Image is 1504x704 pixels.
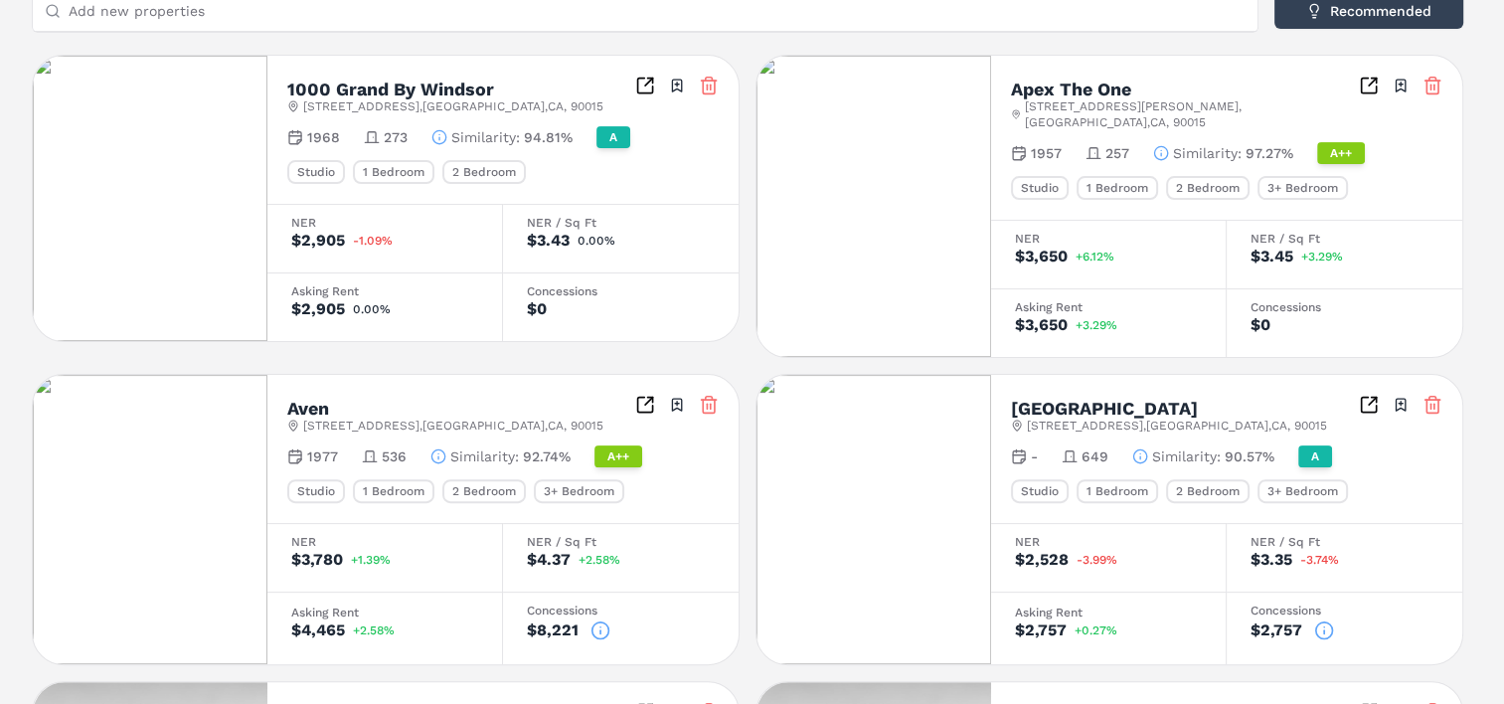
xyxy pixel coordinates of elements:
[524,127,573,147] span: 94.81%
[527,285,715,297] div: Concessions
[291,622,345,638] div: $4,465
[1300,554,1339,566] span: -3.74%
[1257,479,1348,503] div: 3+ Bedroom
[1251,605,1438,616] div: Concessions
[1251,301,1438,313] div: Concessions
[1015,249,1068,264] div: $3,650
[1011,479,1069,503] div: Studio
[1251,233,1438,245] div: NER / Sq Ft
[1077,176,1158,200] div: 1 Bedroom
[635,76,655,95] a: Inspect Comparables
[1011,81,1131,98] h2: Apex The One
[1076,251,1114,263] span: +6.12%
[527,622,579,638] div: $8,221
[527,301,547,317] div: $0
[353,303,391,315] span: 0.00%
[527,605,715,616] div: Concessions
[1301,251,1343,263] span: +3.29%
[1251,622,1302,638] div: $2,757
[1075,624,1117,636] span: +0.27%
[1015,622,1067,638] div: $2,757
[635,395,655,415] a: Inspect Comparables
[1359,76,1379,95] a: Inspect Comparables
[1251,552,1292,568] div: $3.35
[382,446,407,466] span: 536
[534,479,624,503] div: 3+ Bedroom
[1076,319,1117,331] span: +3.29%
[594,445,642,467] div: A++
[353,479,434,503] div: 1 Bedroom
[1173,143,1242,163] span: Similarity :
[1015,607,1202,618] div: Asking Rent
[1015,233,1202,245] div: NER
[1011,176,1069,200] div: Studio
[523,446,571,466] span: 92.74%
[1166,479,1250,503] div: 2 Bedroom
[527,233,570,249] div: $3.43
[291,217,478,229] div: NER
[1077,554,1117,566] span: -3.99%
[1152,446,1221,466] span: Similarity :
[1015,536,1202,548] div: NER
[291,552,343,568] div: $3,780
[351,554,391,566] span: +1.39%
[287,479,345,503] div: Studio
[578,235,615,247] span: 0.00%
[1225,446,1274,466] span: 90.57%
[291,285,478,297] div: Asking Rent
[1025,98,1359,130] span: [STREET_ADDRESS][PERSON_NAME] , [GEOGRAPHIC_DATA] , CA , 90015
[1011,400,1198,418] h2: [GEOGRAPHIC_DATA]
[1251,249,1293,264] div: $3.45
[1027,418,1327,434] span: [STREET_ADDRESS] , [GEOGRAPHIC_DATA] , CA , 90015
[291,233,345,249] div: $2,905
[303,98,603,114] span: [STREET_ADDRESS] , [GEOGRAPHIC_DATA] , CA , 90015
[291,301,345,317] div: $2,905
[307,446,338,466] span: 1977
[1015,317,1068,333] div: $3,650
[1251,317,1270,333] div: $0
[451,127,520,147] span: Similarity :
[287,400,329,418] h2: Aven
[527,217,715,229] div: NER / Sq Ft
[291,607,478,618] div: Asking Rent
[291,536,478,548] div: NER
[1246,143,1293,163] span: 97.27%
[1031,446,1038,466] span: -
[1359,395,1379,415] a: Inspect Comparables
[442,479,526,503] div: 2 Bedroom
[1015,552,1069,568] div: $2,528
[1105,143,1129,163] span: 257
[287,81,494,98] h2: 1000 Grand By Windsor
[1317,142,1365,164] div: A++
[527,536,715,548] div: NER / Sq Ft
[353,235,393,247] span: -1.09%
[596,126,630,148] div: A
[353,160,434,184] div: 1 Bedroom
[450,446,519,466] span: Similarity :
[1077,479,1158,503] div: 1 Bedroom
[442,160,526,184] div: 2 Bedroom
[1082,446,1108,466] span: 649
[1257,176,1348,200] div: 3+ Bedroom
[1166,176,1250,200] div: 2 Bedroom
[1251,536,1438,548] div: NER / Sq Ft
[1015,301,1202,313] div: Asking Rent
[287,160,345,184] div: Studio
[1298,445,1332,467] div: A
[307,127,340,147] span: 1968
[527,552,571,568] div: $4.37
[353,624,395,636] span: +2.58%
[1031,143,1062,163] span: 1957
[384,127,408,147] span: 273
[303,418,603,434] span: [STREET_ADDRESS] , [GEOGRAPHIC_DATA] , CA , 90015
[579,554,620,566] span: +2.58%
